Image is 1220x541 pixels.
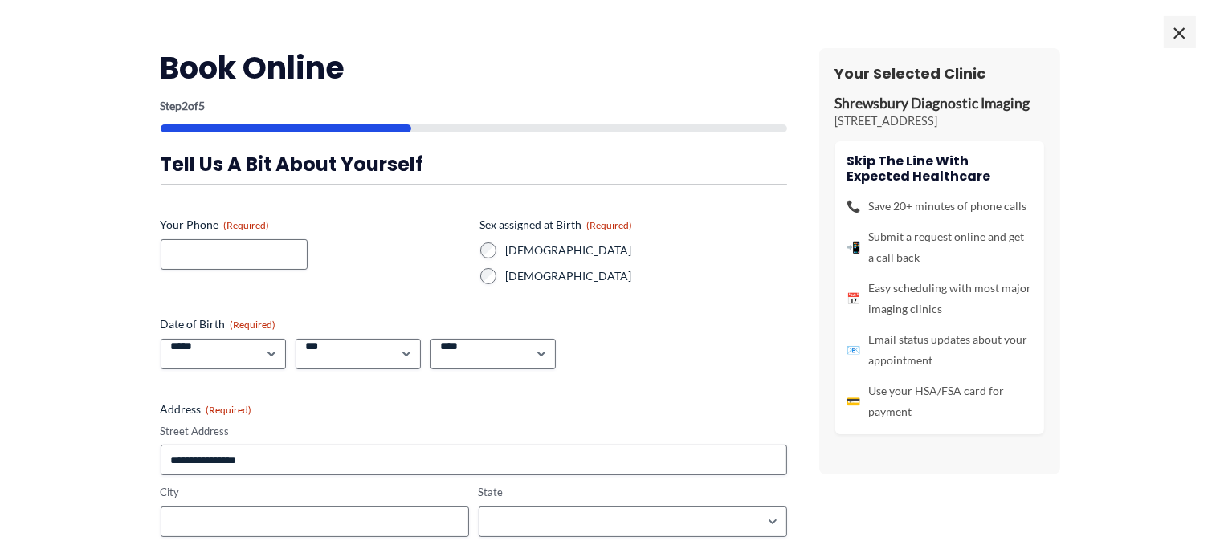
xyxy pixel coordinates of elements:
[847,340,861,360] span: 📧
[161,401,252,417] legend: Address
[847,226,1032,268] li: Submit a request online and get a call back
[847,196,861,217] span: 📞
[847,288,861,309] span: 📅
[161,217,467,233] label: Your Phone
[847,153,1032,184] h4: Skip the line with Expected Healthcare
[206,404,252,416] span: (Required)
[835,95,1044,113] p: Shrewsbury Diagnostic Imaging
[847,391,861,412] span: 💳
[835,64,1044,83] h3: Your Selected Clinic
[506,242,787,258] label: [DEMOGRAPHIC_DATA]
[161,485,469,500] label: City
[847,237,861,258] span: 📲
[1164,16,1196,48] span: ×
[161,316,276,332] legend: Date of Birth
[161,100,787,112] p: Step of
[224,219,270,231] span: (Required)
[587,219,633,231] span: (Required)
[479,485,787,500] label: State
[847,196,1032,217] li: Save 20+ minutes of phone calls
[182,99,189,112] span: 2
[847,278,1032,319] li: Easy scheduling with most major imaging clinics
[161,152,787,177] h3: Tell us a bit about yourself
[161,424,787,439] label: Street Address
[480,217,633,233] legend: Sex assigned at Birth
[847,329,1032,371] li: Email status updates about your appointment
[161,48,787,87] h2: Book Online
[847,380,1032,422] li: Use your HSA/FSA card for payment
[835,113,1044,129] p: [STREET_ADDRESS]
[231,319,276,331] span: (Required)
[506,268,787,284] label: [DEMOGRAPHIC_DATA]
[199,99,206,112] span: 5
